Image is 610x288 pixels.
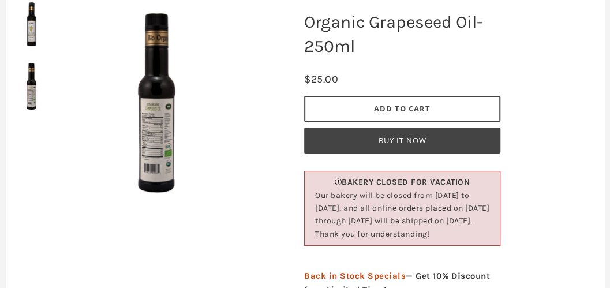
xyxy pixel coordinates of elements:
[342,177,470,187] b: BAKERY CLOSED FOR VACATION
[315,189,489,241] div: Our bakery will be closed from [DATE] to [DATE], and all online orders placed on [DATE] through [...
[6,59,58,111] img: Organic Grapeseed Oil-250ml
[335,178,342,185] img: info.png
[304,96,500,122] button: Add to Cart
[304,71,338,88] div: $25.00
[304,271,406,281] span: Back in Stock Specials
[304,128,500,154] button: Buy it now
[295,4,509,64] h1: Organic Grapeseed Oil-250ml
[374,103,431,114] span: Add to Cart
